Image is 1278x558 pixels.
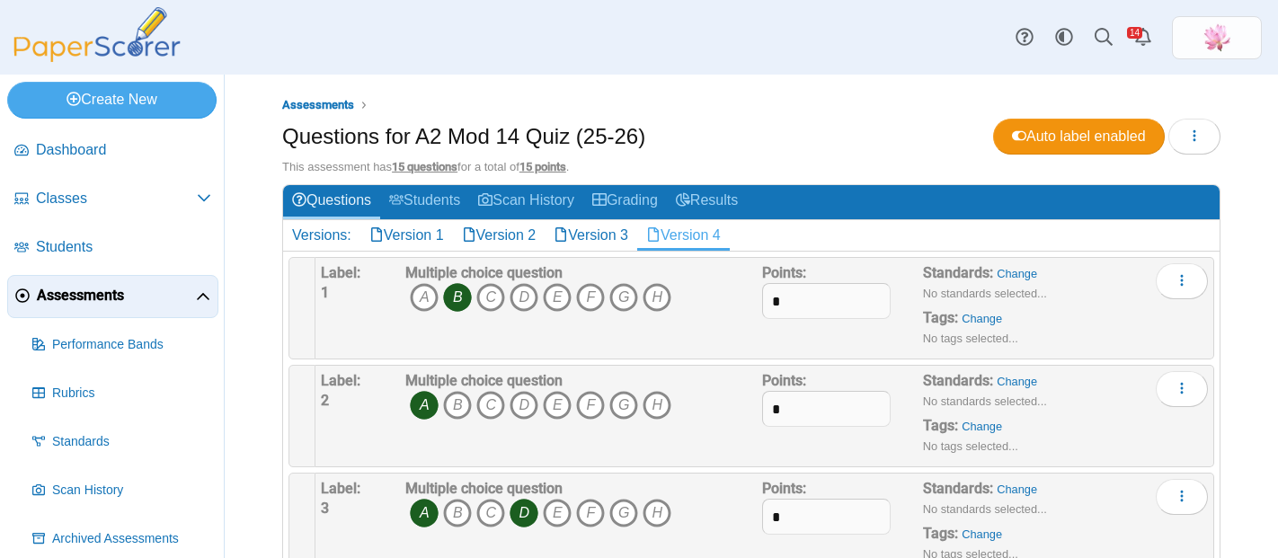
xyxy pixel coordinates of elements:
[510,283,538,312] i: D
[410,499,439,527] i: A
[52,385,211,403] span: Rubrics
[643,499,671,527] i: H
[923,394,1047,408] small: No standards selected...
[469,185,583,218] a: Scan History
[762,264,806,281] b: Points:
[1123,18,1163,58] a: Alerts
[7,82,217,118] a: Create New
[962,312,1002,325] a: Change
[36,189,197,208] span: Classes
[609,499,638,527] i: G
[1156,479,1208,515] button: More options
[576,391,605,420] i: F
[7,226,218,270] a: Students
[643,283,671,312] i: H
[510,391,538,420] i: D
[1156,371,1208,407] button: More options
[392,160,457,173] u: 15 questions
[923,372,993,389] b: Standards:
[762,480,806,497] b: Points:
[923,287,1047,300] small: No standards selected...
[543,499,572,527] i: E
[321,392,329,409] b: 2
[923,309,958,326] b: Tags:
[7,275,218,318] a: Assessments
[476,391,505,420] i: C
[321,264,360,281] b: Label:
[52,433,211,451] span: Standards
[583,185,667,218] a: Grading
[321,500,329,517] b: 3
[476,283,505,312] i: C
[667,185,747,218] a: Results
[923,439,1018,453] small: No tags selected...
[283,220,360,251] div: Versions:
[25,372,218,415] a: Rubrics
[576,499,605,527] i: F
[1203,23,1231,52] img: ps.MuGhfZT6iQwmPTCC
[543,283,572,312] i: E
[923,525,958,542] b: Tags:
[7,129,218,173] a: Dashboard
[360,220,453,251] a: Version 1
[52,482,211,500] span: Scan History
[36,140,211,160] span: Dashboard
[476,499,505,527] i: C
[1172,16,1262,59] a: ps.MuGhfZT6iQwmPTCC
[453,220,546,251] a: Version 2
[282,121,645,152] h1: Questions for A2 Mod 14 Quiz (25-26)
[7,178,218,221] a: Classes
[1156,263,1208,299] button: More options
[52,336,211,354] span: Performance Bands
[923,264,993,281] b: Standards:
[405,264,563,281] b: Multiple choice question
[380,185,469,218] a: Students
[997,483,1037,496] a: Change
[321,284,329,301] b: 1
[410,283,439,312] i: A
[282,98,354,111] span: Assessments
[25,421,218,464] a: Standards
[510,499,538,527] i: D
[923,332,1018,345] small: No tags selected...
[609,283,638,312] i: G
[321,372,360,389] b: Label:
[282,159,1220,175] div: This assessment has for a total of .
[923,480,993,497] b: Standards:
[637,220,730,251] a: Version 4
[1203,23,1231,52] span: Xinmei Li
[321,480,360,497] b: Label:
[997,267,1037,280] a: Change
[443,499,472,527] i: B
[405,372,563,389] b: Multiple choice question
[278,94,359,117] a: Assessments
[962,527,1002,541] a: Change
[519,160,566,173] u: 15 points
[609,391,638,420] i: G
[543,391,572,420] i: E
[25,323,218,367] a: Performance Bands
[25,469,218,512] a: Scan History
[443,391,472,420] i: B
[405,480,563,497] b: Multiple choice question
[443,283,472,312] i: B
[993,119,1165,155] a: Auto label enabled
[36,237,211,257] span: Students
[923,417,958,434] b: Tags:
[962,420,1002,433] a: Change
[923,502,1047,516] small: No standards selected...
[283,185,380,218] a: Questions
[52,530,211,548] span: Archived Assessments
[576,283,605,312] i: F
[643,391,671,420] i: H
[7,7,187,62] img: PaperScorer
[1012,128,1146,144] span: Auto label enabled
[545,220,637,251] a: Version 3
[762,372,806,389] b: Points:
[410,391,439,420] i: A
[37,286,196,306] span: Assessments
[7,49,187,65] a: PaperScorer
[997,375,1037,388] a: Change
